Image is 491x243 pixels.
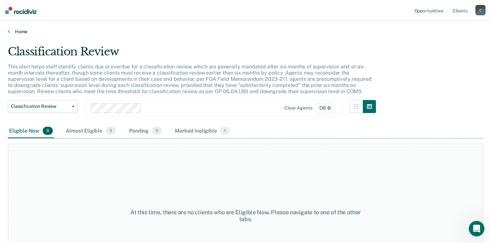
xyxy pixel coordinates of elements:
div: Clear agents [284,105,312,111]
p: This alert helps staff identify clients due or overdue for a classification review, which are gen... [8,64,372,95]
div: Eligible Now0 [8,124,54,138]
div: Marked Ineligible1 [174,124,231,138]
span: Classification Review [11,104,69,109]
a: Home [8,29,483,35]
img: Recidiviz [5,7,36,14]
span: 0 [152,127,162,135]
span: 1 [220,127,230,135]
span: 0 [43,127,53,135]
button: Classification Review [8,100,78,113]
div: At this time, there are no clients who are Eligible Now. Please navigate to one of the other tabs. [127,209,364,223]
div: Almost Eligible3 [65,124,117,138]
span: D8 [315,103,336,113]
span: 3 [106,127,116,135]
div: Pending0 [128,124,163,138]
iframe: Intercom live chat [469,221,484,236]
button: C [475,5,486,15]
div: Classification Review [8,45,376,64]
